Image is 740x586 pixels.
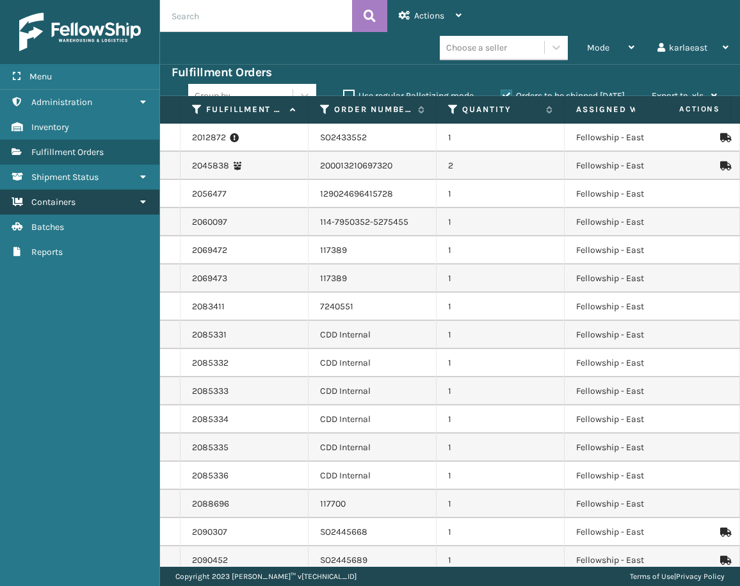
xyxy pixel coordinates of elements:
span: Fulfillment Orders [31,147,104,158]
a: 2012872 [192,131,226,144]
span: Inventory [31,122,69,133]
td: 1 [437,490,565,518]
td: 117389 [309,265,437,293]
span: Administration [31,97,92,108]
td: 117700 [309,490,437,518]
td: SO2433552 [309,124,437,152]
span: Batches [31,222,64,232]
span: Actions [639,99,728,120]
td: 1 [437,208,565,236]
label: Orders to be shipped [DATE] [501,90,625,101]
td: 1 [437,434,565,462]
i: Mark as Shipped [720,133,728,142]
span: Shipment Status [31,172,99,183]
a: Terms of Use [630,572,674,581]
td: Fellowship - East [565,293,693,321]
i: Mark as Shipped [720,161,728,170]
a: 2090452 [192,554,228,567]
td: SO2445689 [309,546,437,574]
i: Mark as Shipped [720,528,728,537]
td: 7240551 [309,293,437,321]
a: 2085332 [192,357,229,370]
a: 2045838 [192,159,229,172]
td: 1 [437,180,565,208]
span: Mode [587,42,609,53]
a: 2085334 [192,413,229,426]
td: 1 [437,462,565,490]
a: 2083411 [192,300,225,313]
td: 1 [437,265,565,293]
td: 114-7950352-5275455 [309,208,437,236]
td: Fellowship - East [565,236,693,265]
td: 1 [437,546,565,574]
a: 2090307 [192,526,227,539]
a: Privacy Policy [676,572,725,581]
td: 1 [437,236,565,265]
div: | [630,567,725,586]
td: Fellowship - East [565,434,693,462]
td: CDD Internal [309,434,437,462]
td: Fellowship - East [565,124,693,152]
h3: Fulfillment Orders [172,65,271,80]
td: 1 [437,321,565,349]
a: 2069472 [192,244,227,257]
td: 1 [437,518,565,546]
label: Assigned Warehouse [576,104,668,115]
label: Fulfillment Order Id [206,104,284,115]
div: Choose a seller [446,41,507,54]
td: SO2445668 [309,518,437,546]
span: Menu [29,71,52,82]
td: Fellowship - East [565,377,693,405]
span: Export to .xls [652,90,704,101]
td: Fellowship - East [565,518,693,546]
a: 2088696 [192,498,229,510]
span: Reports [31,247,63,257]
td: CDD Internal [309,462,437,490]
td: 1 [437,349,565,377]
div: karlaeast [657,32,728,64]
td: 1 [437,377,565,405]
td: Fellowship - East [565,462,693,490]
td: CDD Internal [309,377,437,405]
i: Mark as Shipped [720,556,728,565]
td: 2 [437,152,565,180]
label: Order Number [334,104,412,115]
td: 200013210697320 [309,152,437,180]
div: Group by [195,89,230,102]
td: Fellowship - East [565,265,693,293]
td: Fellowship - East [565,349,693,377]
a: 2085335 [192,441,229,454]
label: Use regular Palletizing mode [343,90,474,101]
td: Fellowship - East [565,546,693,574]
td: 1 [437,124,565,152]
p: Copyright 2023 [PERSON_NAME]™ v [TECHNICAL_ID] [175,567,357,586]
td: Fellowship - East [565,208,693,236]
img: logo [19,13,141,51]
td: Fellowship - East [565,180,693,208]
td: Fellowship - East [565,490,693,518]
td: 129024696415728 [309,180,437,208]
a: 2056477 [192,188,227,200]
td: CDD Internal [309,349,437,377]
a: 2069473 [192,272,227,285]
td: Fellowship - East [565,152,693,180]
span: Containers [31,197,76,208]
label: Quantity [462,104,540,115]
td: 1 [437,405,565,434]
td: Fellowship - East [565,321,693,349]
td: 1 [437,293,565,321]
a: 2085331 [192,329,227,341]
td: CDD Internal [309,405,437,434]
td: CDD Internal [309,321,437,349]
td: 117389 [309,236,437,265]
span: Actions [414,10,444,21]
a: 2085336 [192,469,229,482]
a: 2085333 [192,385,229,398]
td: Fellowship - East [565,405,693,434]
a: 2060097 [192,216,227,229]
